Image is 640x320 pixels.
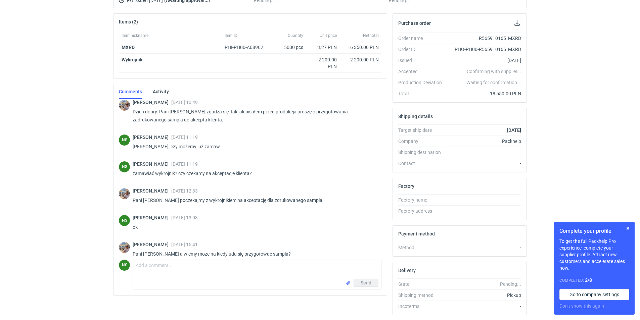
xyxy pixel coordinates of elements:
p: Dzień dobry. Pani [PERSON_NAME] zgadza się, tak jak pisałem przed produkcja proszę o przygotowani... [133,108,376,124]
span: [PERSON_NAME] [133,188,171,194]
div: Packhelp [447,138,521,145]
h2: Factory [398,183,414,189]
div: Pickup [447,292,521,299]
p: To get the full Packhelp Pro experience, complete your supplier profile. Attract new customers an... [559,238,629,271]
div: PHI-PH00-A08962 [225,44,270,51]
div: - [447,244,521,251]
div: Factory address [398,208,447,214]
span: Net total [363,33,379,38]
div: Method [398,244,447,251]
div: Completed: [559,277,629,284]
p: Pani [PERSON_NAME] a wiemy może na kiedy uda się przygotować sampla? [133,250,376,258]
a: MXRD [122,45,135,50]
em: Confirming with supplier... [467,69,521,74]
strong: [DATE] [507,127,521,133]
div: - [447,197,521,203]
div: Factory name [398,197,447,203]
div: Production Deviation [398,79,447,86]
div: 2 200.00 PLN [342,56,379,63]
h2: Delivery [398,268,416,273]
h2: Shipping details [398,114,433,119]
div: Order ID [398,46,447,53]
div: Target ship date [398,127,447,134]
div: State [398,281,447,287]
div: 18 550.00 PLN [447,90,521,97]
div: 2 200.00 PLN [309,56,337,70]
span: Quantity [288,33,303,38]
h2: Purchase order [398,20,431,26]
div: - [447,303,521,310]
span: [DATE] 15:41 [171,242,198,247]
div: 5000 pcs [272,41,306,54]
div: [DATE] [447,57,521,64]
span: [PERSON_NAME] [133,215,171,220]
a: Comments [119,84,142,99]
span: [DATE] 10:49 [171,100,198,105]
div: Order name [398,35,447,42]
strong: Wykrojnik [122,57,142,62]
span: [PERSON_NAME] [133,242,171,247]
div: PHO-PH00-R565910165_MXRD [447,46,521,53]
span: [DATE] 13:03 [171,215,198,220]
span: [DATE] 12:33 [171,188,198,194]
span: [DATE] 11:19 [171,135,198,140]
div: 16 350.00 PLN [342,44,379,51]
h1: Complete your profile [559,227,629,235]
span: Item ID [225,33,237,38]
div: Accepted [398,68,447,75]
span: [PERSON_NAME] [133,100,171,105]
figcaption: NS [119,135,130,146]
span: [DATE] 11:19 [171,161,198,167]
a: Activity [153,84,169,99]
img: Michał Palasek [119,100,130,111]
div: - [447,160,521,167]
button: Send [354,279,378,287]
div: Shipping method [398,292,447,299]
span: Unit price [320,33,337,38]
div: Natalia Stępak [119,260,130,271]
span: Item nickname [122,33,148,38]
div: Total [398,90,447,97]
img: Michał Palasek [119,242,130,253]
button: Don’t show this again [559,303,604,309]
span: [PERSON_NAME] [133,135,171,140]
span: Send [361,280,371,285]
img: Michał Palasek [119,188,130,199]
button: Skip for now [624,224,632,232]
div: Shipping destination [398,149,447,156]
em: Pending... [500,281,521,287]
div: Company [398,138,447,145]
em: Waiting for confirmation... [466,79,521,86]
div: Issued [398,57,447,64]
p: ok [133,223,376,231]
figcaption: NS [119,260,130,271]
span: [PERSON_NAME] [133,161,171,167]
button: Download PO [513,19,521,27]
figcaption: NS [119,215,130,226]
div: Contact [398,160,447,167]
div: Natalia Stępak [119,135,130,146]
figcaption: NS [119,161,130,172]
div: - [447,208,521,214]
div: Incoterms [398,303,447,310]
div: R565910165_MXRD [447,35,521,42]
strong: 2 / 8 [585,277,592,283]
h2: Payment method [398,231,435,236]
p: [PERSON_NAME], czy możemy już zamaw [133,143,376,151]
h2: Items (2) [119,19,138,24]
div: Natalia Stępak [119,215,130,226]
a: Go to company settings [559,289,629,300]
p: Pani [PERSON_NAME] poczekajmy z wykrojnikiem na akceptację dla zdrukowanego sampla [133,196,376,204]
div: 3.27 PLN [309,44,337,51]
div: Natalia Stępak [119,161,130,172]
p: zamawiać wykrojnik? czy czekamy na akceptacje klienta? [133,169,376,177]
